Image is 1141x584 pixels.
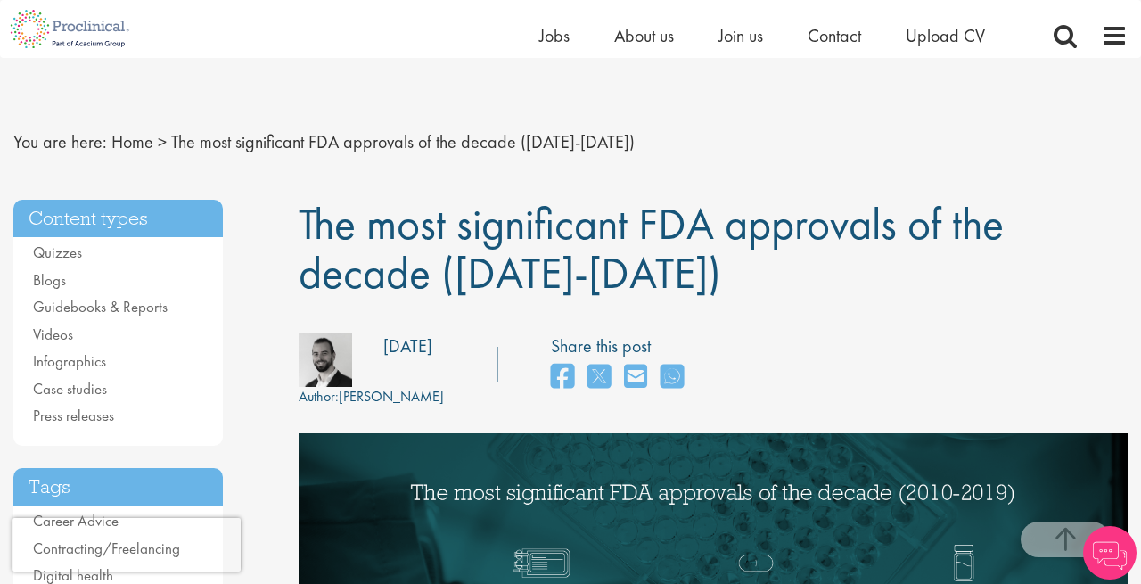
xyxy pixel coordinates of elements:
a: Join us [718,24,763,47]
label: Share this post [551,333,693,359]
h3: Tags [13,468,223,506]
span: Author: [299,387,339,406]
a: Guidebooks & Reports [33,297,168,317]
a: Blogs [33,270,66,290]
h3: Content types [13,200,223,238]
a: Contact [808,24,861,47]
a: Videos [33,325,73,344]
a: Quizzes [33,243,82,262]
div: [PERSON_NAME] [299,387,444,407]
a: Infographics [33,351,106,371]
a: Case studies [33,379,107,399]
span: You are here: [13,130,107,153]
a: Upload CV [906,24,985,47]
a: About us [614,24,674,47]
img: 76d2c18e-6ce3-4617-eefd-08d5a473185b [299,333,352,387]
img: Chatbot [1083,526,1137,580]
a: share on email [624,358,647,397]
iframe: reCAPTCHA [12,518,241,572]
span: > [158,130,167,153]
span: The most significant FDA approvals of the decade ([DATE]-[DATE]) [171,130,635,153]
a: share on twitter [587,358,611,397]
span: The most significant FDA approvals of the decade ([DATE]-[DATE]) [299,195,1004,301]
a: share on facebook [551,358,574,397]
a: share on whats app [661,358,684,397]
a: breadcrumb link [111,130,153,153]
a: Jobs [539,24,570,47]
div: [DATE] [383,333,432,359]
a: Career Advice [33,511,119,531]
a: Press releases [33,406,114,425]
